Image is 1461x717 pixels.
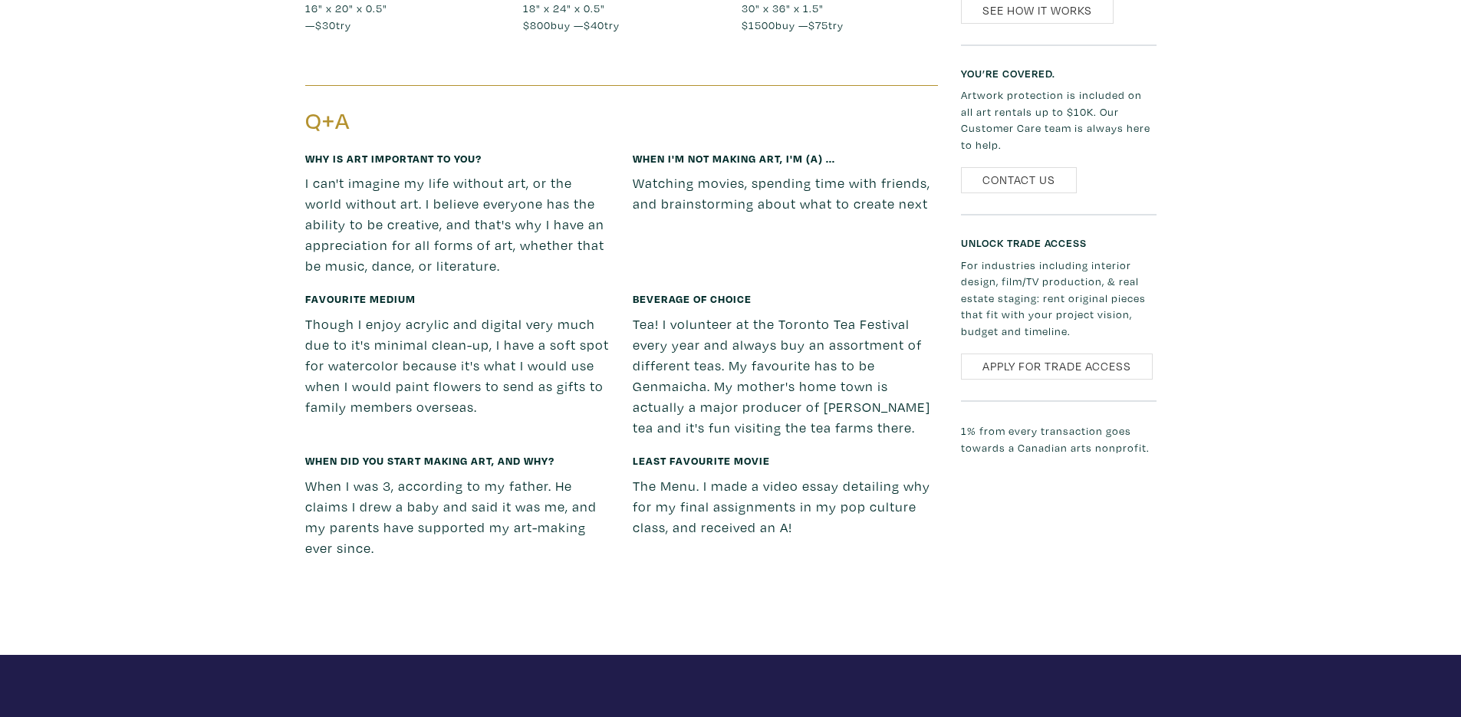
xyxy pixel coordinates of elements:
span: — try [305,18,351,32]
h6: You’re covered. [961,67,1157,80]
small: When I'm not making art, I'm (a) ... [633,151,835,166]
small: Beverage of choice [633,291,752,306]
p: 1% from every transaction goes towards a Canadian arts nonprofit. [961,423,1157,456]
span: $40 [584,18,604,32]
span: buy — try [742,18,844,32]
h6: Unlock Trade Access [961,236,1157,249]
a: Contact Us [961,167,1077,194]
p: For industries including interior design, film/TV production, & real estate staging: rent origina... [961,257,1157,340]
p: Tea! I volunteer at the Toronto Tea Festival every year and always buy an assortment of different... [633,314,938,438]
span: $1500 [742,18,775,32]
p: Artwork protection is included on all art rentals up to $10K. Our Customer Care team is always he... [961,87,1157,153]
p: The Menu. I made a video essay detailing why for my final assignments in my pop culture class, an... [633,475,938,538]
span: 30" x 36" x 1.5" [742,1,824,15]
span: 16" x 20" x 0.5" [305,1,387,15]
p: I can't imagine my life without art, or the world without art. I believe everyone has the ability... [305,173,610,276]
small: Least favourite movie [633,453,770,468]
small: Why is art important to you? [305,151,482,166]
p: Watching movies, spending time with friends, and brainstorming about what to create next [633,173,938,214]
span: buy — try [523,18,620,32]
small: When did you start making art, and why? [305,453,554,468]
p: When I was 3, according to my father. He claims I drew a baby and said it was me, and my parents ... [305,475,610,558]
p: Though I enjoy acrylic and digital very much due to it's minimal clean-up, I have a soft spot for... [305,314,610,417]
small: Favourite medium [305,291,416,306]
span: 18" x 24" x 0.5" [523,1,605,15]
a: Apply for Trade Access [961,354,1153,380]
span: $75 [808,18,828,32]
h3: Q+A [305,107,610,136]
span: $30 [315,18,336,32]
span: $800 [523,18,551,32]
